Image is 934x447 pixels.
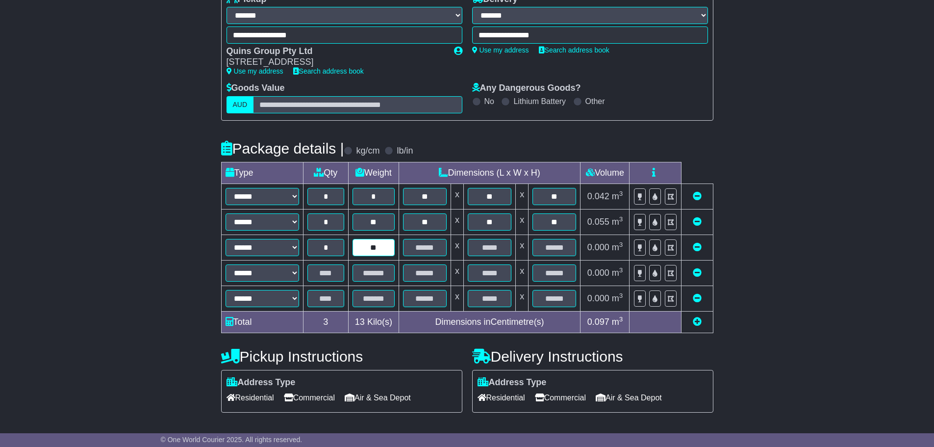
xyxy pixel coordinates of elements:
[619,292,623,299] sup: 3
[587,268,609,278] span: 0.000
[516,235,529,260] td: x
[516,184,529,209] td: x
[397,146,413,157] label: lb/in
[472,83,581,94] label: Any Dangerous Goods?
[612,242,623,252] span: m
[619,241,623,248] sup: 3
[227,377,296,388] label: Address Type
[356,146,379,157] label: kg/cm
[619,266,623,274] sup: 3
[693,191,702,201] a: Remove this item
[349,311,399,333] td: Kilo(s)
[693,293,702,303] a: Remove this item
[451,235,463,260] td: x
[585,97,605,106] label: Other
[619,215,623,223] sup: 3
[484,97,494,106] label: No
[612,217,623,227] span: m
[619,316,623,323] sup: 3
[693,217,702,227] a: Remove this item
[516,209,529,235] td: x
[516,260,529,286] td: x
[227,67,283,75] a: Use my address
[587,217,609,227] span: 0.055
[221,348,462,365] h4: Pickup Instructions
[612,293,623,303] span: m
[451,209,463,235] td: x
[596,390,662,405] span: Air & Sea Depot
[349,162,399,184] td: Weight
[535,390,586,405] span: Commercial
[539,46,609,54] a: Search address book
[355,317,365,327] span: 13
[221,140,344,157] h4: Package details |
[612,191,623,201] span: m
[587,293,609,303] span: 0.000
[472,348,713,365] h4: Delivery Instructions
[587,242,609,252] span: 0.000
[472,46,529,54] a: Use my address
[587,317,609,327] span: 0.097
[303,162,349,184] td: Qty
[693,317,702,327] a: Add new item
[612,268,623,278] span: m
[345,390,411,405] span: Air & Sea Depot
[221,162,303,184] td: Type
[693,268,702,278] a: Remove this item
[478,390,525,405] span: Residential
[516,286,529,311] td: x
[227,83,285,94] label: Goods Value
[303,311,349,333] td: 3
[619,190,623,197] sup: 3
[227,96,254,113] label: AUD
[478,377,547,388] label: Address Type
[227,390,274,405] span: Residential
[227,57,444,68] div: [STREET_ADDRESS]
[513,97,566,106] label: Lithium Battery
[399,311,581,333] td: Dimensions in Centimetre(s)
[293,67,364,75] a: Search address book
[451,184,463,209] td: x
[221,311,303,333] td: Total
[284,390,335,405] span: Commercial
[693,242,702,252] a: Remove this item
[612,317,623,327] span: m
[227,46,444,57] div: Quins Group Pty Ltd
[451,286,463,311] td: x
[451,260,463,286] td: x
[581,162,630,184] td: Volume
[399,162,581,184] td: Dimensions (L x W x H)
[587,191,609,201] span: 0.042
[161,436,303,444] span: © One World Courier 2025. All rights reserved.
